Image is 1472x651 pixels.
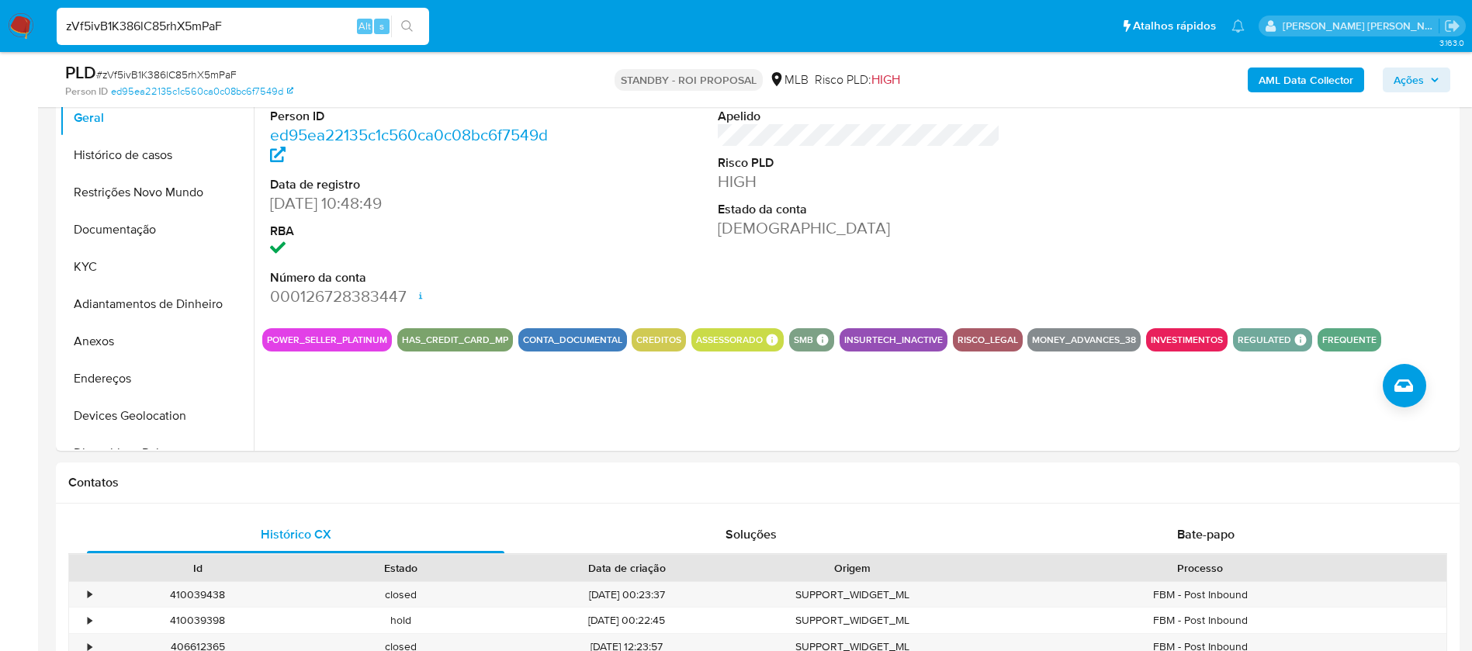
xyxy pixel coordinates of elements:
button: AML Data Collector [1248,68,1364,92]
div: Estado [310,560,492,576]
p: STANDBY - ROI PROPOSAL [615,69,763,91]
b: AML Data Collector [1259,68,1353,92]
input: Pesquise usuários ou casos... [57,16,429,36]
div: MLB [769,71,809,88]
a: Notificações [1231,19,1245,33]
div: 410039438 [96,582,300,608]
p: renata.fdelgado@mercadopago.com.br [1283,19,1439,33]
dd: [DATE] 10:48:49 [270,192,553,214]
div: hold [300,608,503,633]
div: Id [107,560,289,576]
button: search-icon [391,16,423,37]
div: [DATE] 00:23:37 [503,582,751,608]
div: FBM - Post Inbound [954,582,1446,608]
div: 410039398 [96,608,300,633]
span: Risco PLD: [815,71,900,88]
a: ed95ea22135c1c560ca0c08bc6f7549d [111,85,293,99]
dd: HIGH [718,171,1001,192]
div: SUPPORT_WIDGET_ML [751,582,954,608]
dt: Número da conta [270,269,553,286]
span: Bate-papo [1177,525,1235,543]
button: Geral [60,99,254,137]
button: Restrições Novo Mundo [60,174,254,211]
button: Adiantamentos de Dinheiro [60,286,254,323]
h1: Contatos [68,475,1447,490]
span: s [379,19,384,33]
span: Soluções [726,525,777,543]
dt: Estado da conta [718,201,1001,218]
dt: Data de registro [270,176,553,193]
b: PLD [65,60,96,85]
span: Alt [358,19,371,33]
span: # zVf5ivB1K386lC85rhX5mPaF [96,67,237,82]
b: Person ID [65,85,108,99]
div: Origem [762,560,944,576]
div: • [88,613,92,628]
div: SUPPORT_WIDGET_ML [751,608,954,633]
div: FBM - Post Inbound [954,608,1446,633]
dd: [DEMOGRAPHIC_DATA] [718,217,1001,239]
dt: Apelido [718,108,1001,125]
button: Histórico de casos [60,137,254,174]
span: Histórico CX [261,525,331,543]
span: Atalhos rápidos [1133,18,1216,34]
dd: 000126728383447 [270,286,553,307]
button: Documentação [60,211,254,248]
div: Data de criação [514,560,740,576]
span: 3.163.0 [1439,36,1464,49]
a: ed95ea22135c1c560ca0c08bc6f7549d [270,123,548,168]
button: Dispositivos Point [60,435,254,472]
div: Processo [965,560,1436,576]
span: Ações [1394,68,1424,92]
div: • [88,587,92,602]
button: Ações [1383,68,1450,92]
div: [DATE] 00:22:45 [503,608,751,633]
a: Sair [1444,18,1460,34]
button: KYC [60,248,254,286]
dt: RBA [270,223,553,240]
dt: Person ID [270,108,553,125]
button: Endereços [60,360,254,397]
dt: Risco PLD [718,154,1001,171]
button: Anexos [60,323,254,360]
button: Devices Geolocation [60,397,254,435]
span: HIGH [871,71,900,88]
div: closed [300,582,503,608]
